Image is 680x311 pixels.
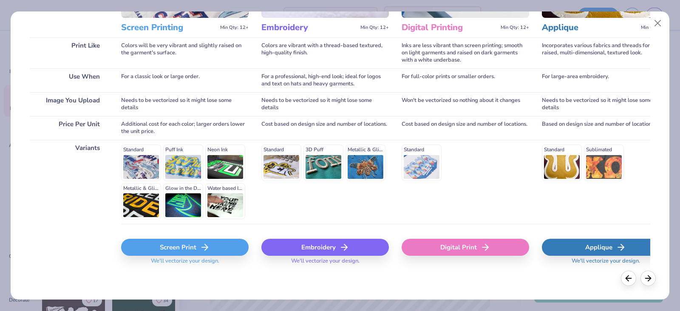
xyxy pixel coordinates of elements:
div: Additional cost for each color; larger orders lower the unit price. [121,116,249,140]
div: For a classic look or large order. [121,68,249,92]
div: For large-area embroidery. [542,68,669,92]
span: Min Qty: 12+ [641,25,669,31]
div: Screen Print [121,239,249,256]
div: For a professional, high-end look; ideal for logos and text on hats and heavy garments. [261,68,389,92]
div: For full-color prints or smaller orders. [402,68,529,92]
h3: Applique [542,22,637,33]
span: We'll vectorize your design. [568,257,643,270]
div: Needs to be vectorized so it might lose some details [121,92,249,116]
div: Applique [542,239,669,256]
div: Variants [30,140,108,224]
div: Won't be vectorized so nothing about it changes [402,92,529,116]
div: Cost based on design size and number of locations. [402,116,529,140]
h3: Digital Printing [402,22,497,33]
span: Min Qty: 12+ [360,25,389,31]
h3: Screen Printing [121,22,217,33]
div: Cost based on design size and number of locations. [261,116,389,140]
div: Digital Print [402,239,529,256]
span: Min Qty: 12+ [220,25,249,31]
span: We'll vectorize your design. [147,257,223,270]
div: Use When [30,68,108,92]
div: Embroidery [261,239,389,256]
div: Based on design size and number of locations. [542,116,669,140]
div: Colors are vibrant with a thread-based textured, high-quality finish. [261,37,389,68]
div: Price Per Unit [30,116,108,140]
span: Min Qty: 12+ [501,25,529,31]
div: Needs to be vectorized so it might lose some details [542,92,669,116]
div: Incorporates various fabrics and threads for a raised, multi-dimensional, textured look. [542,37,669,68]
span: We'll vectorize your design. [288,257,363,270]
div: Inks are less vibrant than screen printing; smooth on light garments and raised on dark garments ... [402,37,529,68]
div: Needs to be vectorized so it might lose some details [261,92,389,116]
button: Close [650,15,666,31]
h3: Embroidery [261,22,357,33]
div: Image You Upload [30,92,108,116]
div: Print Like [30,37,108,68]
div: Colors will be very vibrant and slightly raised on the garment's surface. [121,37,249,68]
